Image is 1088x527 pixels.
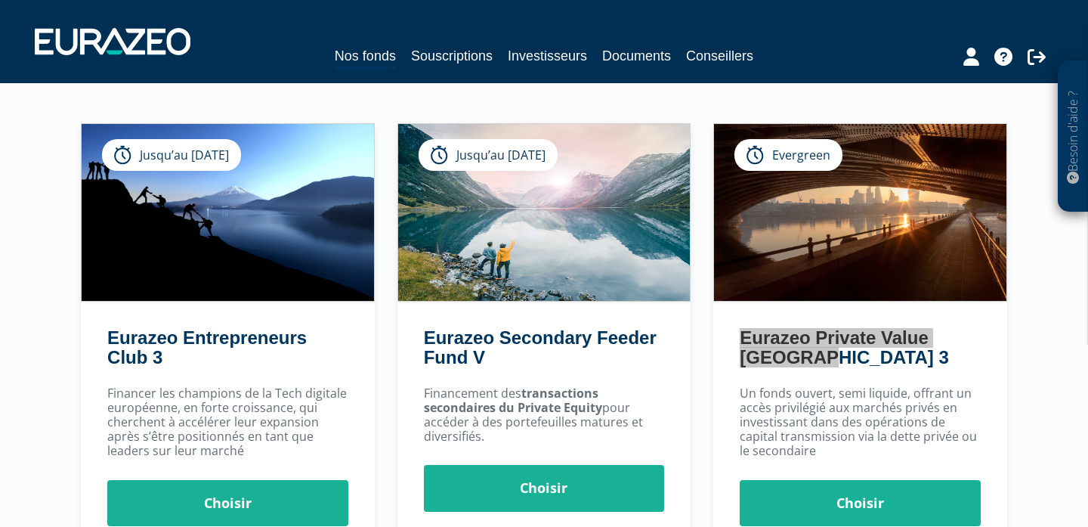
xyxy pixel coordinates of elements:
a: Eurazeo Entrepreneurs Club 3 [107,327,307,367]
a: Choisir [424,465,665,512]
a: Conseillers [686,45,753,67]
img: 1732889491-logotype_eurazeo_blanc_rvb.png [35,28,190,55]
img: Eurazeo Private Value Europe 3 [714,124,1006,301]
p: Financer les champions de la Tech digitale européenne, en forte croissance, qui cherchent à accél... [107,386,348,459]
img: Eurazeo Secondary Feeder Fund V [398,124,691,301]
a: Documents [602,45,671,67]
a: Choisir [740,480,981,527]
a: Souscriptions [411,45,493,67]
p: Besoin d'aide ? [1065,69,1082,205]
img: Eurazeo Entrepreneurs Club 3 [82,124,374,301]
a: Eurazeo Private Value [GEOGRAPHIC_DATA] 3 [740,327,948,367]
div: Jusqu’au [DATE] [102,139,241,171]
div: Jusqu’au [DATE] [419,139,558,171]
p: Financement des pour accéder à des portefeuilles matures et diversifiés. [424,386,665,445]
div: Evergreen [734,139,842,171]
a: Eurazeo Secondary Feeder Fund V [424,327,657,367]
a: Investisseurs [508,45,587,67]
p: Un fonds ouvert, semi liquide, offrant un accès privilégié aux marchés privés en investissant dan... [740,386,981,459]
a: Nos fonds [335,45,396,69]
a: Choisir [107,480,348,527]
strong: transactions secondaires du Private Equity [424,385,602,416]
